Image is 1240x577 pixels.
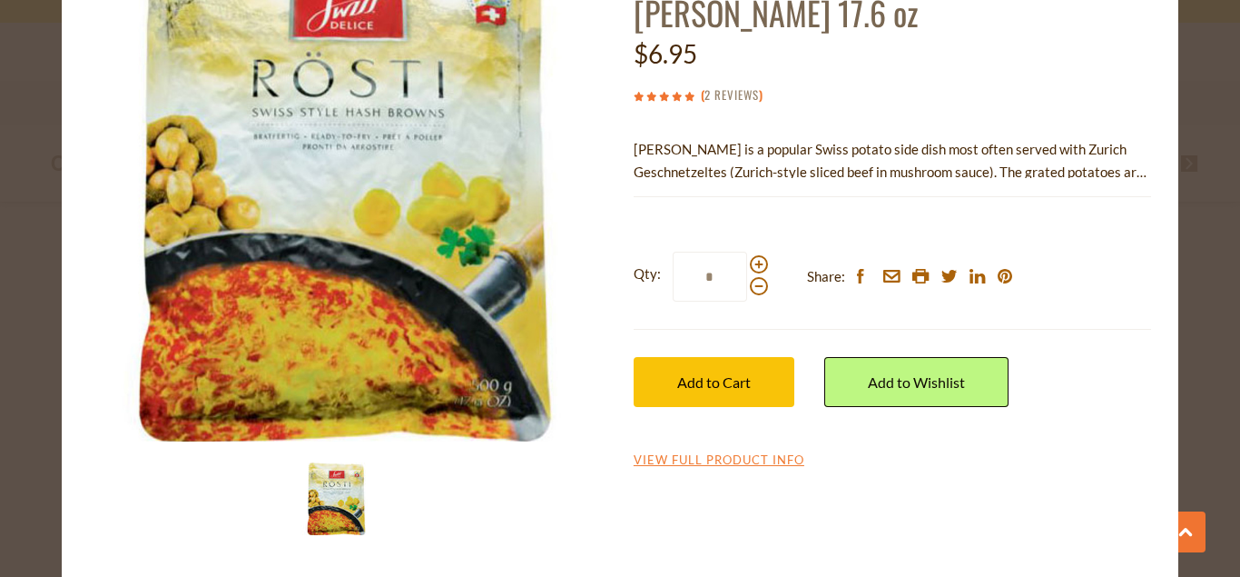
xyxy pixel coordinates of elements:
[300,463,373,535] img: Swiss Delice Original Potato Roesti 17.6 oz
[673,252,747,302] input: Qty:
[824,357,1009,407] a: Add to Wishlist
[807,265,845,288] span: Share:
[634,357,794,407] button: Add to Cart
[634,38,697,69] span: $6.95
[634,453,804,469] a: View Full Product Info
[704,85,759,105] a: 2 Reviews
[677,373,751,391] span: Add to Cart
[634,263,661,285] strong: Qty:
[634,138,1151,184] p: [PERSON_NAME] is a popular Swiss potato side dish most often served with Zurich Geschnetzeltes (Z...
[701,85,763,104] span: ( )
